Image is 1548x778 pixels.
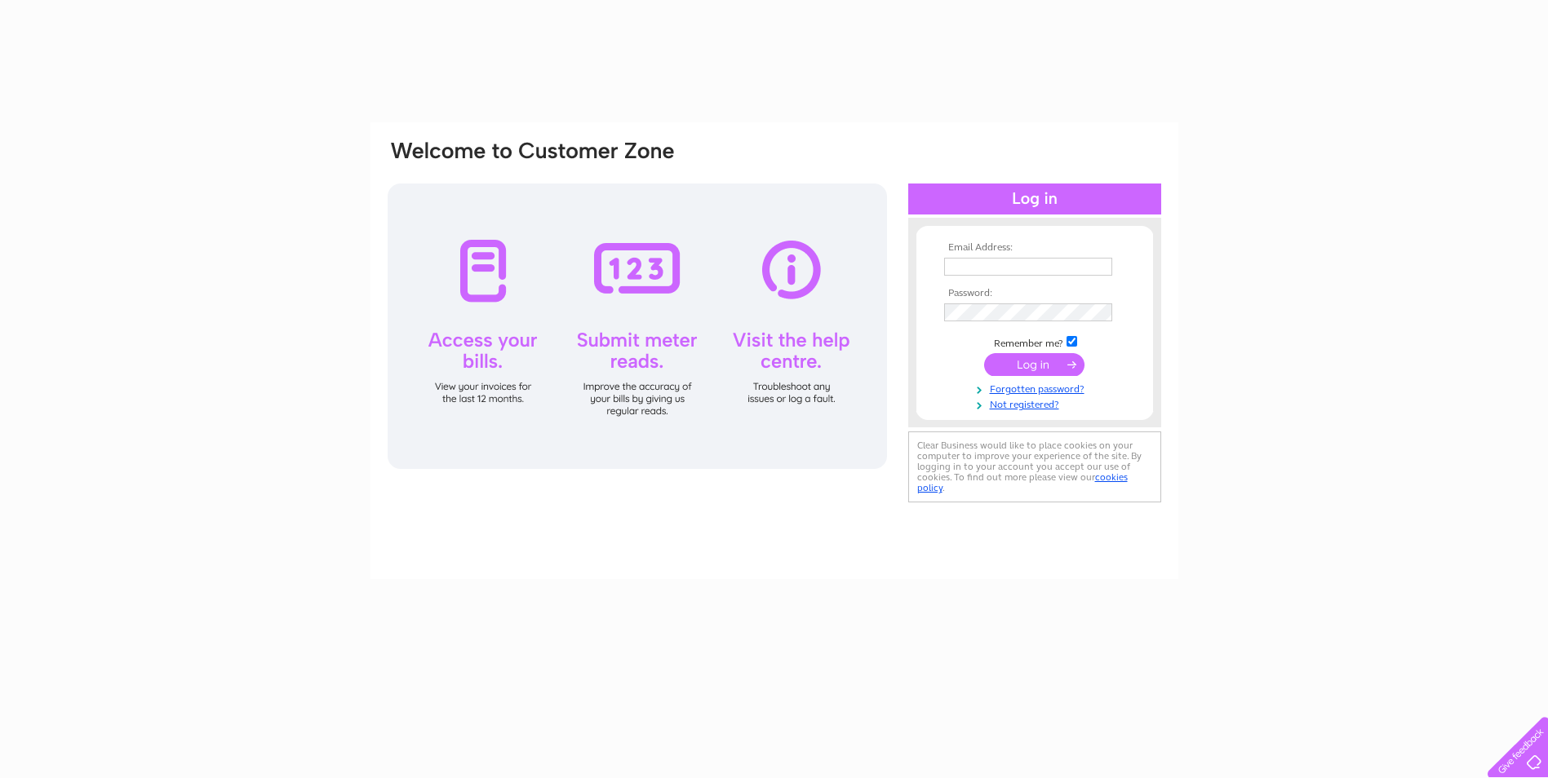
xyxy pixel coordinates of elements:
[940,334,1129,350] td: Remember me?
[908,431,1161,502] div: Clear Business would like to place cookies on your computer to improve your experience of the sit...
[944,380,1129,396] a: Forgotten password?
[940,288,1129,299] th: Password:
[944,396,1129,411] a: Not registered?
[940,242,1129,254] th: Email Address:
[917,471,1128,493] a: cookies policy
[984,353,1084,376] input: Submit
